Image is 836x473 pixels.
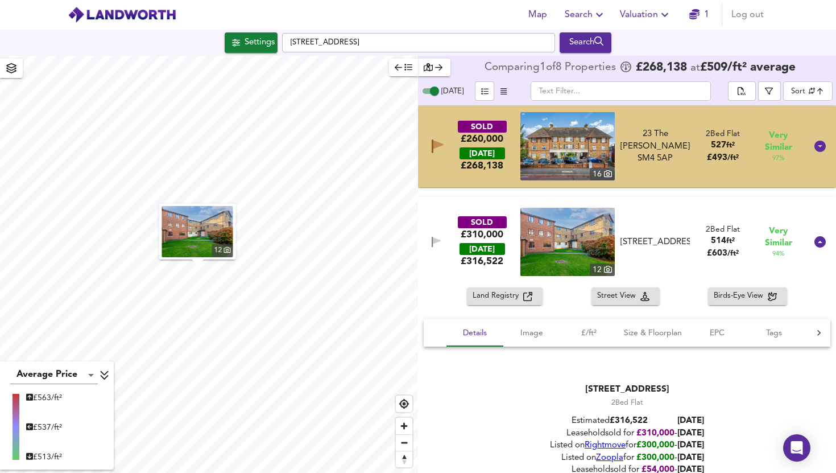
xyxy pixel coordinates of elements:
[727,3,768,26] button: Log out
[615,3,676,26] button: Valuation
[396,396,412,412] button: Find my location
[282,33,555,52] input: Enter a location...
[458,121,507,133] div: SOLD
[591,287,660,305] button: Street View
[813,139,827,153] svg: Show Details
[26,451,62,463] div: £ 513/ft²
[706,224,740,235] div: 2 Bed Flat
[791,86,805,97] div: Sort
[726,237,735,245] span: ft²
[727,154,739,162] span: / ft²
[565,7,606,23] span: Search
[418,196,836,287] div: SOLD£310,000 [DATE]£316,522property thumbnail 12 [STREET_ADDRESS]2Bed Flat514ft²£603/ft² Very Sim...
[524,7,551,23] span: Map
[636,454,674,462] span: £300,000
[567,326,610,340] span: £/ft²
[772,249,784,258] span: 94 %
[68,6,176,23] img: logo
[677,441,704,450] span: [DATE]
[727,250,739,257] span: / ft²
[26,422,62,433] div: £ 537/ft²
[485,62,619,73] div: Comparing 1 of 8 Properties
[597,290,640,303] span: Street View
[396,451,412,467] button: Reset bearing to north
[624,326,682,340] span: Size & Floorplan
[550,452,704,464] div: Listed on for -
[550,415,704,427] div: Estimated
[519,3,556,26] button: Map
[690,63,700,73] span: at
[245,35,275,50] div: Settings
[531,81,711,101] input: Text Filter...
[396,418,412,434] button: Zoom in
[677,429,704,438] span: [DATE]
[636,429,674,438] span: £ 310,000
[700,61,796,73] span: £ 509 / ft² average
[752,326,796,340] span: Tags
[473,290,523,303] span: Land Registry
[706,129,740,139] div: 2 Bed Flat
[453,326,496,340] span: Details
[159,204,236,260] button: property thumbnail 12
[813,235,827,249] svg: Show Details
[772,154,784,163] span: 97 %
[225,32,278,53] div: Click to configure Search Settings
[10,366,98,384] div: Average Price
[212,244,233,257] div: 12
[396,434,412,451] button: Zoom out
[677,454,704,462] span: [DATE]
[711,237,726,245] span: 514
[461,228,503,241] div: £310,000
[590,168,615,180] div: 16
[696,326,739,340] span: EPC
[461,159,503,172] span: £ 268,138
[460,147,505,159] div: [DATE]
[461,133,503,145] div: £260,000
[616,236,694,248] div: 6 Birchwood Close, SM4 5NH
[620,7,672,23] span: Valuation
[708,287,787,305] button: Birds-Eye View
[590,264,615,276] div: 12
[764,130,793,154] span: Very Similar
[520,208,615,276] img: property thumbnail
[764,225,793,249] span: Very Similar
[560,3,611,26] button: Search
[550,439,704,451] div: Listed on for -
[728,81,755,101] div: split button
[610,417,648,425] span: £ 316,522
[458,216,507,228] div: SOLD
[783,81,833,101] div: Sort
[396,435,412,451] span: Zoom out
[520,112,615,180] img: property thumbnail
[596,454,623,462] a: Zoopla
[707,154,739,162] span: £ 493
[636,441,674,450] span: £ 300,000
[620,128,690,164] div: 23 The [PERSON_NAME], SM4 5AP
[510,326,553,340] span: Image
[681,3,717,26] button: 1
[550,427,704,439] div: Leasehold sold for -
[707,249,739,258] span: £ 603
[689,7,709,23] a: 1
[677,417,704,425] b: [DATE]
[714,290,768,303] span: Birds-Eye View
[585,441,626,450] a: Rightmove
[162,206,233,257] a: property thumbnail 12
[467,287,543,305] button: Land Registry
[520,208,615,276] a: property thumbnail 12
[461,255,503,268] span: £ 316,522
[620,236,690,248] div: [STREET_ADDRESS]
[441,88,463,95] span: [DATE]
[520,112,615,180] a: property thumbnail 16
[731,7,764,23] span: Log out
[560,32,611,53] button: Search
[562,35,609,50] div: Search
[26,392,62,404] div: £ 563/ft²
[783,434,810,462] div: Open Intercom Messenger
[636,62,687,73] span: £ 268,138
